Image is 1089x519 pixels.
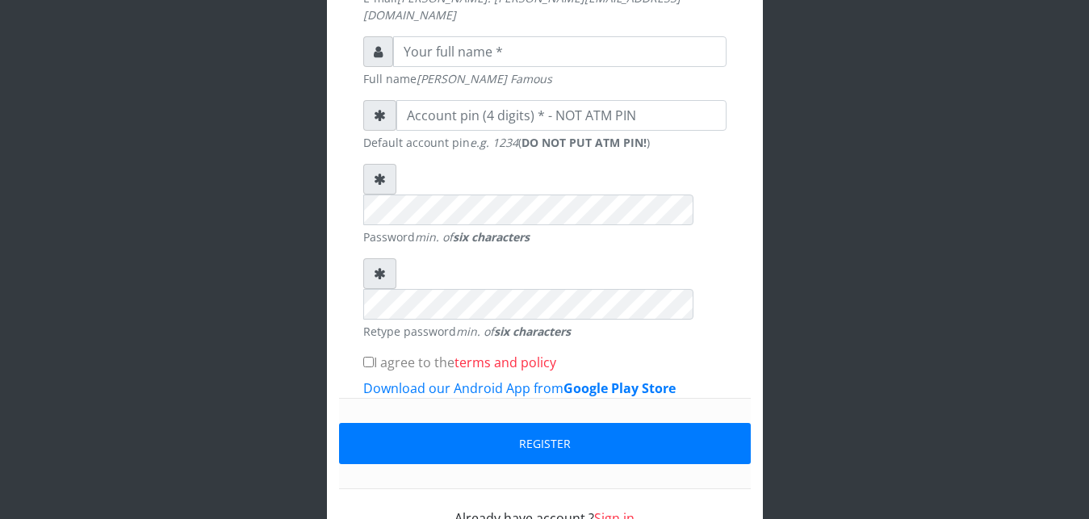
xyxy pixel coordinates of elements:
[363,323,727,340] small: Retype password
[363,357,374,367] input: I agree to theterms and policy
[363,353,556,372] label: I agree to the
[494,324,571,339] strong: six characters
[453,229,530,245] strong: six characters
[456,324,571,339] em: min. of
[363,379,676,397] a: Download our Android App fromGoogle Play Store
[339,423,751,464] button: Register
[363,70,727,87] small: Full name
[417,71,552,86] em: [PERSON_NAME] Famous
[454,354,556,371] a: terms and policy
[363,134,727,151] small: Default account pin ( )
[563,379,676,397] b: Google Play Store
[415,229,530,245] em: min. of
[470,135,518,150] em: e.g. 1234
[396,100,727,131] input: Account pin (4 digits) * - NOT ATM PIN
[521,135,647,150] b: DO NOT PUT ATM PIN!
[363,228,727,245] small: Password
[393,36,727,67] input: Your full name *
